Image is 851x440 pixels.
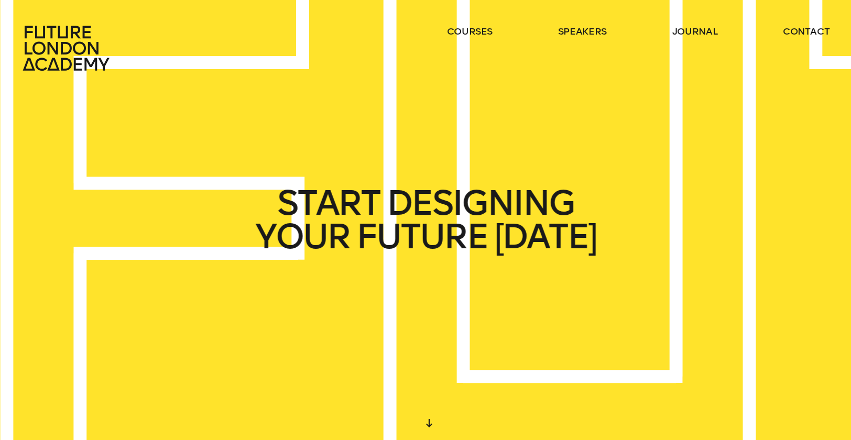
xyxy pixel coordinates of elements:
span: DESIGNING [387,186,574,220]
a: contact [783,25,830,38]
a: journal [672,25,718,38]
span: FUTURE [356,220,487,254]
span: YOUR [255,220,350,254]
a: courses [447,25,493,38]
span: START [277,186,380,220]
span: [DATE] [494,220,596,254]
a: speakers [558,25,607,38]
